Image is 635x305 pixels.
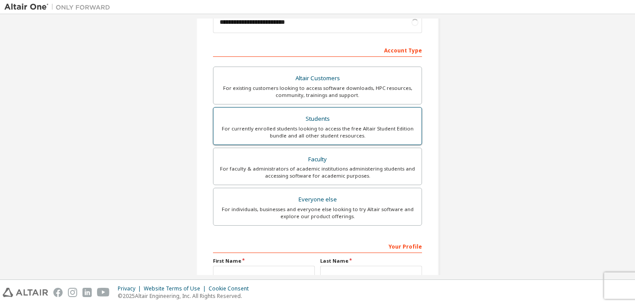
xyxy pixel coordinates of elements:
[219,206,416,220] div: For individuals, businesses and everyone else looking to try Altair software and explore our prod...
[82,288,92,297] img: linkedin.svg
[4,3,115,11] img: Altair One
[209,285,254,292] div: Cookie Consent
[144,285,209,292] div: Website Terms of Use
[219,72,416,85] div: Altair Customers
[53,288,63,297] img: facebook.svg
[219,165,416,179] div: For faculty & administrators of academic institutions administering students and accessing softwa...
[219,193,416,206] div: Everyone else
[219,153,416,166] div: Faculty
[3,288,48,297] img: altair_logo.svg
[320,257,422,264] label: Last Name
[219,113,416,125] div: Students
[213,257,315,264] label: First Name
[118,285,144,292] div: Privacy
[68,288,77,297] img: instagram.svg
[213,239,422,253] div: Your Profile
[213,43,422,57] div: Account Type
[219,125,416,139] div: For currently enrolled students looking to access the free Altair Student Edition bundle and all ...
[118,292,254,300] p: © 2025 Altair Engineering, Inc. All Rights Reserved.
[219,85,416,99] div: For existing customers looking to access software downloads, HPC resources, community, trainings ...
[97,288,110,297] img: youtube.svg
